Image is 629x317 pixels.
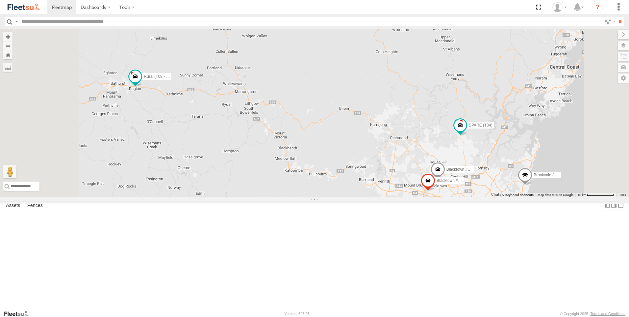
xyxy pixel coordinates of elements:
label: Search Query [14,17,19,26]
label: Dock Summary Table to the Left [604,201,611,210]
a: Terms and Conditions [591,312,625,316]
i: ? [592,2,603,13]
label: Search Filter Options [602,17,616,26]
label: Fences [24,201,46,210]
label: Hide Summary Table [617,201,624,210]
a: Visit our Website [4,310,34,317]
label: Map Settings [618,73,629,83]
label: Assets [3,201,23,210]
span: Map data ©2025 Google [538,193,573,197]
span: SPARE (T04) [469,123,492,128]
span: Blacktown #2 (T05 - [PERSON_NAME]) [437,178,507,183]
img: fleetsu-logo-horizontal.svg [7,3,41,12]
span: 10 km [577,193,587,197]
button: Keyboard shortcuts [505,193,534,197]
button: Zoom out [3,41,13,50]
a: Terms [619,194,626,196]
div: Version: 305.03 [285,312,310,316]
div: © Copyright 2025 - [560,312,625,316]
span: Rural (T08 - [PERSON_NAME]) [144,74,200,78]
button: Zoom Home [3,50,13,59]
button: Map Scale: 10 km per 79 pixels [575,193,616,197]
label: Measure [3,63,13,72]
button: Zoom in [3,32,13,41]
button: Drag Pegman onto the map to open Street View [3,165,16,178]
div: Peter Groves [550,2,569,12]
label: Dock Summary Table to the Right [611,201,617,210]
span: Brookvale (T10 - [PERSON_NAME]) [534,173,598,177]
span: Blacktown #1 (T09 - [PERSON_NAME]) [446,167,516,172]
